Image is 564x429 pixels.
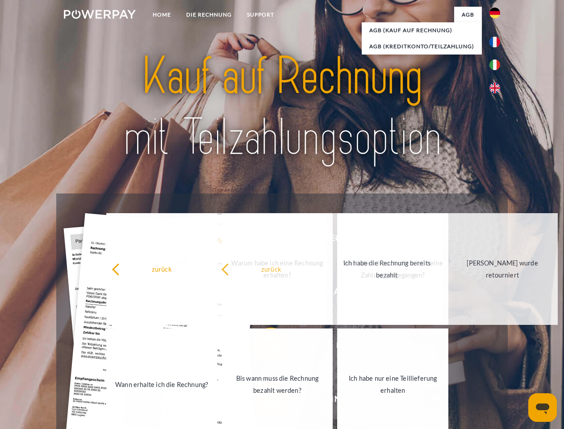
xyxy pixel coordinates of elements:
div: Wann erhalte ich die Rechnung? [112,378,212,390]
iframe: Schaltfläche zum Öffnen des Messaging-Fensters [528,393,557,422]
div: Bis wann muss die Rechnung bezahlt werden? [227,372,328,396]
div: zurück [112,263,212,275]
div: [PERSON_NAME] wurde retourniert [452,257,553,281]
div: Ich habe die Rechnung bereits bezahlt [337,257,437,281]
img: logo-powerpay-white.svg [64,10,136,19]
a: Home [145,7,179,23]
div: zurück [221,263,322,275]
a: DIE RECHNUNG [179,7,239,23]
a: agb [454,7,482,23]
a: SUPPORT [239,7,282,23]
img: de [489,8,500,18]
a: AGB (Kreditkonto/Teilzahlung) [362,38,482,55]
img: en [489,83,500,93]
img: title-powerpay_de.svg [85,43,479,171]
img: fr [489,37,500,47]
a: AGB (Kauf auf Rechnung) [362,22,482,38]
img: it [489,59,500,70]
div: Ich habe nur eine Teillieferung erhalten [343,372,443,396]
